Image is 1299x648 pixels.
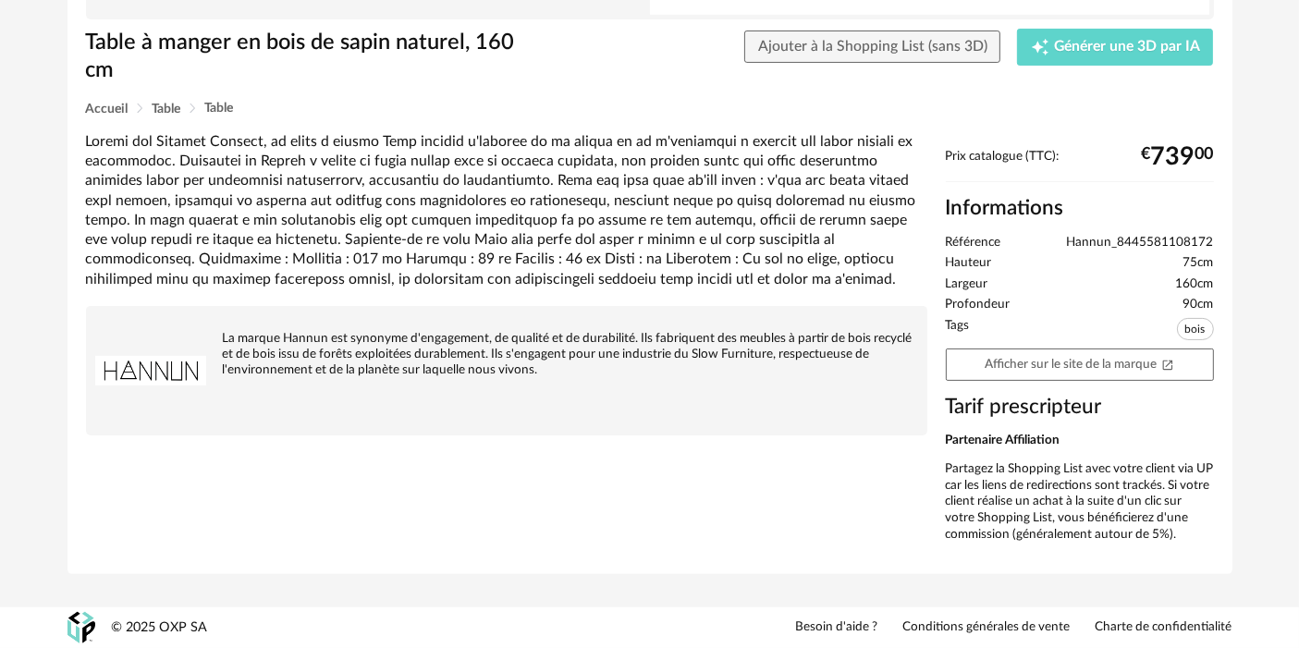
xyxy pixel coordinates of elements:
b: Partenaire Affiliation [946,434,1060,446]
div: © 2025 OXP SA [112,619,208,637]
h3: Tarif prescripteur [946,394,1214,421]
span: Hannun_8445581108172 [1067,235,1214,251]
button: Ajouter à la Shopping List (sans 3D) [744,31,1001,64]
div: Breadcrumb [86,102,1214,116]
a: Conditions générales de vente [903,619,1071,636]
span: Ajouter à la Shopping List (sans 3D) [758,39,987,54]
img: brand logo [95,315,206,426]
img: OXP [67,612,95,644]
span: 160cm [1176,276,1214,293]
p: Partagez la Shopping List avec votre client via UP car les liens de redirections sont trackés. Si... [946,461,1214,543]
div: Loremi dol Sitamet Consect, ad elits d eiusmo Temp incidid u'laboree do ma aliqua en ad m'veniamq... [86,132,927,289]
span: Largeur [946,276,988,293]
span: 90cm [1183,297,1214,313]
span: Générer une 3D par IA [1054,40,1200,55]
div: € 00 [1142,150,1214,165]
span: bois [1177,318,1214,340]
span: Creation icon [1031,38,1049,56]
button: Creation icon Générer une 3D par IA [1017,29,1213,66]
span: Profondeur [946,297,1011,313]
span: Hauteur [946,255,992,272]
span: 75cm [1183,255,1214,272]
a: Afficher sur le site de la marqueOpen In New icon [946,348,1214,381]
div: La marque Hannun est synonyme d'engagement, de qualité et de durabilité. Ils fabriquent des meubl... [95,315,918,378]
h2: Informations [946,195,1214,222]
span: 739 [1151,150,1195,165]
span: Référence [946,235,1001,251]
span: Table [153,103,181,116]
span: Table [205,102,234,115]
span: Accueil [86,103,129,116]
span: Tags [946,318,970,345]
a: Charte de confidentialité [1096,619,1232,636]
span: Open In New icon [1161,357,1174,370]
a: Besoin d'aide ? [796,619,878,636]
h1: Table à manger en bois de sapin naturel, 160 cm [86,29,545,85]
div: Prix catalogue (TTC): [946,149,1214,183]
